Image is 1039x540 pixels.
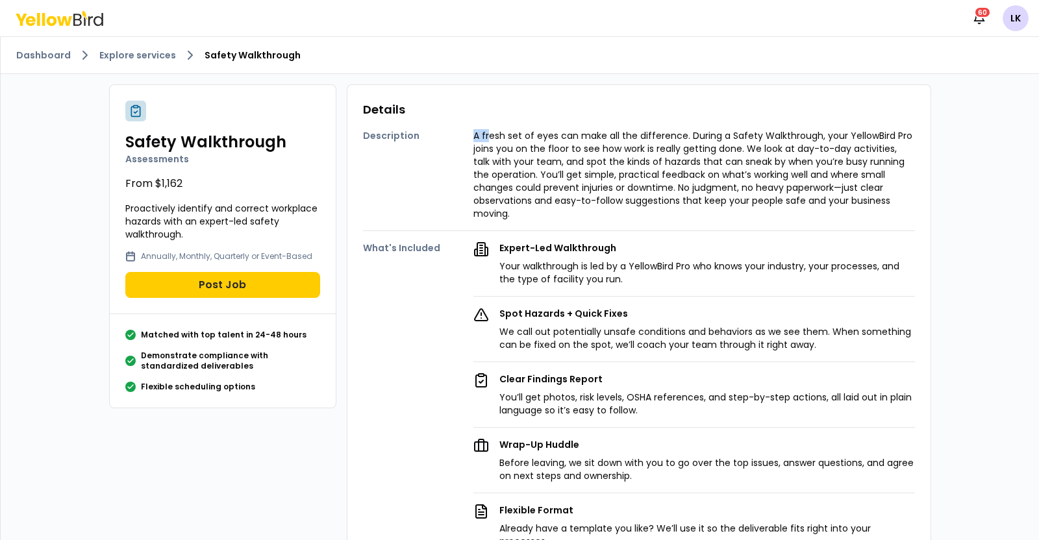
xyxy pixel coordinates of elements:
[125,176,320,191] p: From $1,162
[363,129,473,142] h4: Description
[125,153,320,166] p: Assessments
[499,373,915,386] p: Clear Findings Report
[141,251,312,262] p: Annually, Monthly, Quarterly or Event-Based
[99,49,176,62] a: Explore services
[205,49,301,62] span: Safety Walkthrough
[473,129,915,220] p: A fresh set of eyes can make all the difference. During a Safety Walkthrough, your YellowBird Pro...
[141,382,255,392] p: Flexible scheduling options
[141,330,307,340] p: Matched with top talent in 24-48 hours
[499,438,915,451] p: Wrap-Up Huddle
[499,504,915,517] p: Flexible Format
[974,6,991,18] div: 60
[125,132,320,153] h2: Safety Walkthrough
[966,5,992,31] button: 60
[363,101,915,119] h3: Details
[363,241,473,254] h4: What's Included
[16,47,1023,63] nav: breadcrumb
[125,272,320,298] button: Post Job
[499,456,915,482] p: Before leaving, we sit down with you to go over the top issues, answer questions, and agree on ne...
[499,307,915,320] p: Spot Hazards + Quick Fixes
[499,241,915,254] p: Expert-Led Walkthrough
[499,391,915,417] p: You’ll get photos, risk levels, OSHA references, and step-by-step actions, all laid out in plain ...
[125,202,320,241] p: Proactively identify and correct workplace hazards with an expert-led safety walkthrough.
[1003,5,1029,31] span: LK
[141,350,320,371] p: Demonstrate compliance with standardized deliverables
[499,260,915,286] p: Your walkthrough is led by a YellowBird Pro who knows your industry, your processes, and the type...
[499,325,915,351] p: We call out potentially unsafe conditions and behaviors as we see them. When something can be fix...
[16,49,71,62] a: Dashboard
